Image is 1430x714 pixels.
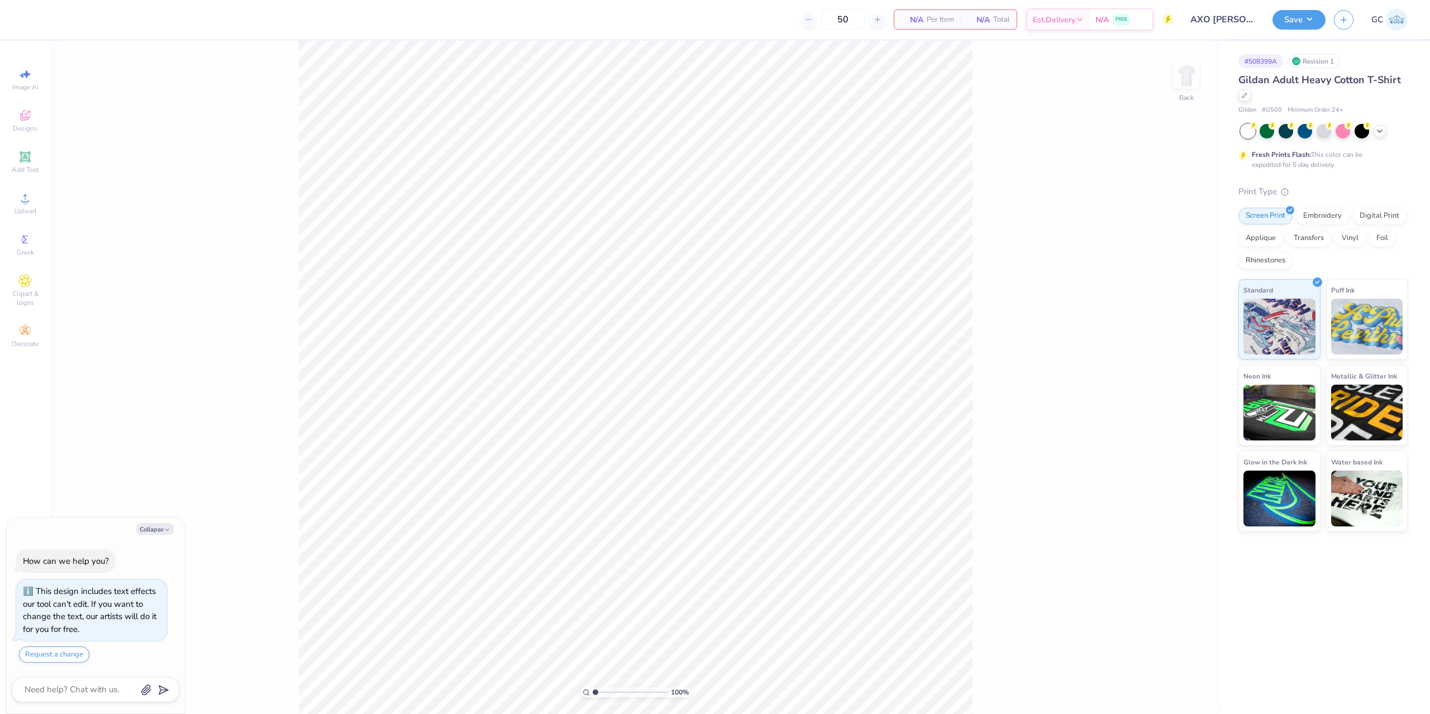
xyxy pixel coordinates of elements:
div: Embroidery [1296,208,1349,224]
button: Collapse [136,523,174,535]
div: Foil [1369,230,1395,247]
span: Gildan [1238,106,1256,115]
img: Metallic & Glitter Ink [1331,385,1403,440]
img: Glow in the Dark Ink [1243,471,1315,526]
div: Applique [1238,230,1283,247]
span: Designs [13,124,37,133]
span: Decorate [12,339,39,348]
div: Screen Print [1238,208,1293,224]
span: Water based Ink [1331,456,1383,468]
span: Standard [1243,284,1273,296]
img: Neon Ink [1243,385,1315,440]
div: Back [1179,93,1194,103]
span: Image AI [12,83,39,92]
strong: Fresh Prints Flash: [1252,150,1311,159]
input: – – [821,9,865,30]
span: N/A [901,14,923,26]
div: How can we help you? [23,555,109,567]
span: Total [993,14,1010,26]
img: Water based Ink [1331,471,1403,526]
span: # G500 [1262,106,1282,115]
span: Puff Ink [1331,284,1355,296]
img: Puff Ink [1331,299,1403,354]
span: Per Item [927,14,954,26]
img: Gerard Christopher Trorres [1386,9,1408,31]
span: N/A [967,14,990,26]
span: GC [1371,13,1383,26]
div: Vinyl [1334,230,1366,247]
input: Untitled Design [1182,8,1264,31]
button: Request a change [19,646,89,663]
span: Metallic & Glitter Ink [1331,370,1397,382]
div: Rhinestones [1238,252,1293,269]
span: Minimum Order: 24 + [1288,106,1343,115]
span: Gildan Adult Heavy Cotton T-Shirt [1238,73,1401,87]
div: Digital Print [1352,208,1407,224]
button: Save [1272,10,1326,30]
div: # 508399A [1238,54,1283,68]
div: Revision 1 [1289,54,1340,68]
span: Upload [14,207,36,215]
img: Back [1175,65,1198,87]
span: Add Text [12,165,39,174]
span: Est. Delivery [1033,14,1075,26]
span: N/A [1095,14,1109,26]
span: 100 % [671,687,689,697]
span: Clipart & logos [6,289,45,307]
a: GC [1371,9,1408,31]
div: Print Type [1238,185,1408,198]
img: Standard [1243,299,1315,354]
div: This design includes text effects our tool can't edit. If you want to change the text, our artist... [23,586,156,635]
div: Transfers [1286,230,1331,247]
div: This color can be expedited for 5 day delivery. [1252,150,1389,170]
span: Glow in the Dark Ink [1243,456,1307,468]
span: FREE [1116,16,1127,23]
span: Neon Ink [1243,370,1271,382]
span: Greek [17,248,34,257]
